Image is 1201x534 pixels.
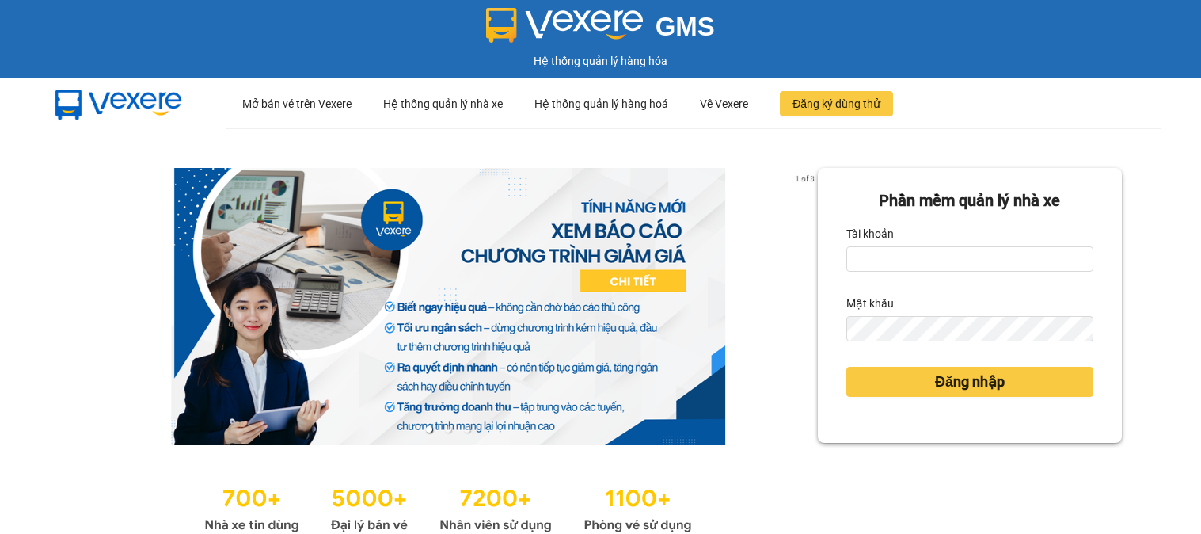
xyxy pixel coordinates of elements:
[935,371,1005,393] span: Đăng nhập
[445,426,451,433] li: slide item 2
[242,78,352,129] div: Mở bán vé trên Vexere
[790,168,818,189] p: 1 of 3
[846,221,894,246] label: Tài khoản
[40,78,198,130] img: mbUUG5Q.png
[486,24,715,36] a: GMS
[700,78,748,129] div: Về Vexere
[846,189,1093,213] div: Phần mềm quản lý nhà xe
[464,426,470,433] li: slide item 3
[846,291,894,316] label: Mật khẩu
[426,426,432,433] li: slide item 1
[846,316,1093,341] input: Mật khẩu
[796,168,818,445] button: next slide / item
[780,91,893,116] button: Đăng ký dùng thử
[79,168,101,445] button: previous slide / item
[4,52,1197,70] div: Hệ thống quản lý hàng hóa
[792,95,880,113] span: Đăng ký dùng thử
[656,12,715,41] span: GMS
[486,8,643,43] img: logo 2
[383,78,503,129] div: Hệ thống quản lý nhà xe
[534,78,668,129] div: Hệ thống quản lý hàng hoá
[846,246,1093,272] input: Tài khoản
[846,367,1093,397] button: Đăng nhập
